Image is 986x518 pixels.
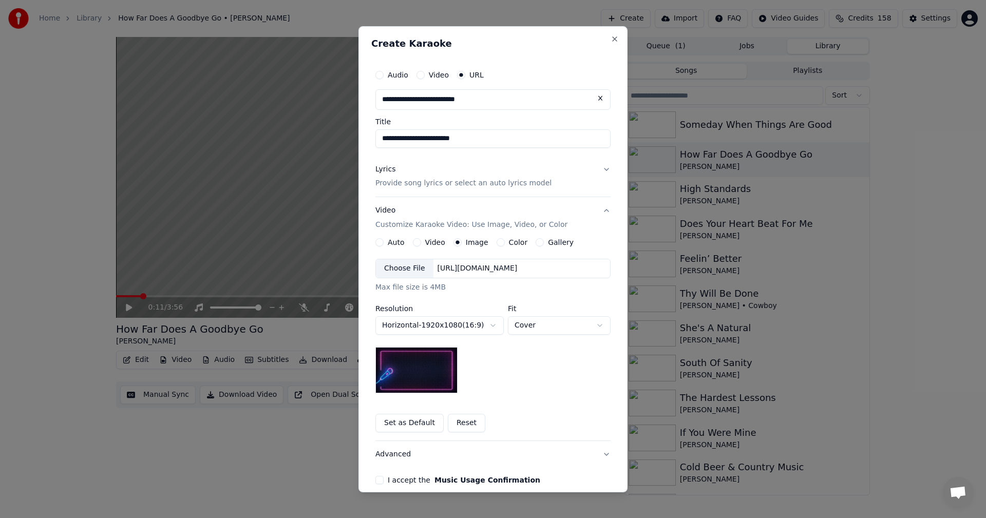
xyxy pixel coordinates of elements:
h2: Create Karaoke [371,39,615,48]
label: Video [429,71,449,78]
button: I accept the [434,476,540,484]
label: Color [509,239,528,246]
label: URL [469,71,484,78]
button: Advanced [375,441,611,468]
div: [URL][DOMAIN_NAME] [433,263,522,274]
label: Video [425,239,445,246]
button: LyricsProvide song lyrics or select an auto lyrics model [375,156,611,197]
div: Lyrics [375,164,395,174]
button: VideoCustomize Karaoke Video: Use Image, Video, or Color [375,197,611,238]
div: Choose File [376,259,433,278]
label: Gallery [548,239,574,246]
button: Reset [448,414,485,432]
div: Video [375,205,567,230]
div: VideoCustomize Karaoke Video: Use Image, Video, or Color [375,238,611,440]
p: Customize Karaoke Video: Use Image, Video, or Color [375,220,567,230]
label: Image [466,239,488,246]
label: Resolution [375,305,504,312]
label: Auto [388,239,405,246]
label: Audio [388,71,408,78]
label: Title [375,118,611,125]
label: Fit [508,305,611,312]
p: Provide song lyrics or select an auto lyrics model [375,178,552,188]
button: Set as Default [375,414,444,432]
div: Max file size is 4MB [375,282,611,293]
label: I accept the [388,476,540,484]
